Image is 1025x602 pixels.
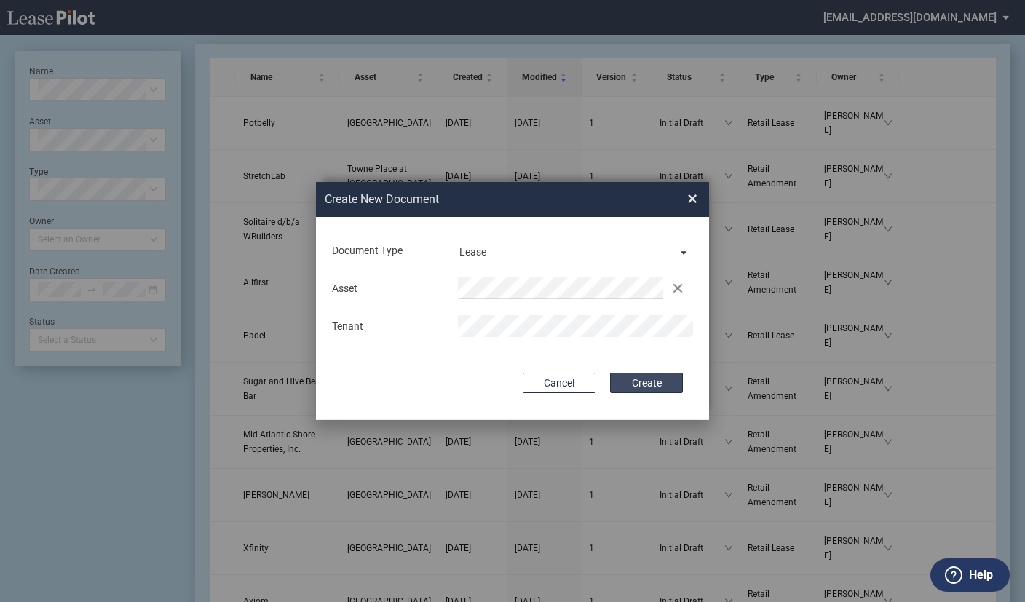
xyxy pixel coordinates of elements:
button: Create [610,373,683,393]
div: Tenant [323,320,449,334]
h2: Create New Document [325,191,635,207]
div: Asset [323,282,449,296]
div: Document Type [323,244,449,258]
md-select: Document Type: Lease [458,239,693,261]
button: Cancel [523,373,595,393]
span: × [687,187,697,210]
div: Lease [459,246,486,258]
md-dialog: Create New ... [316,182,709,421]
label: Help [969,566,993,585]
